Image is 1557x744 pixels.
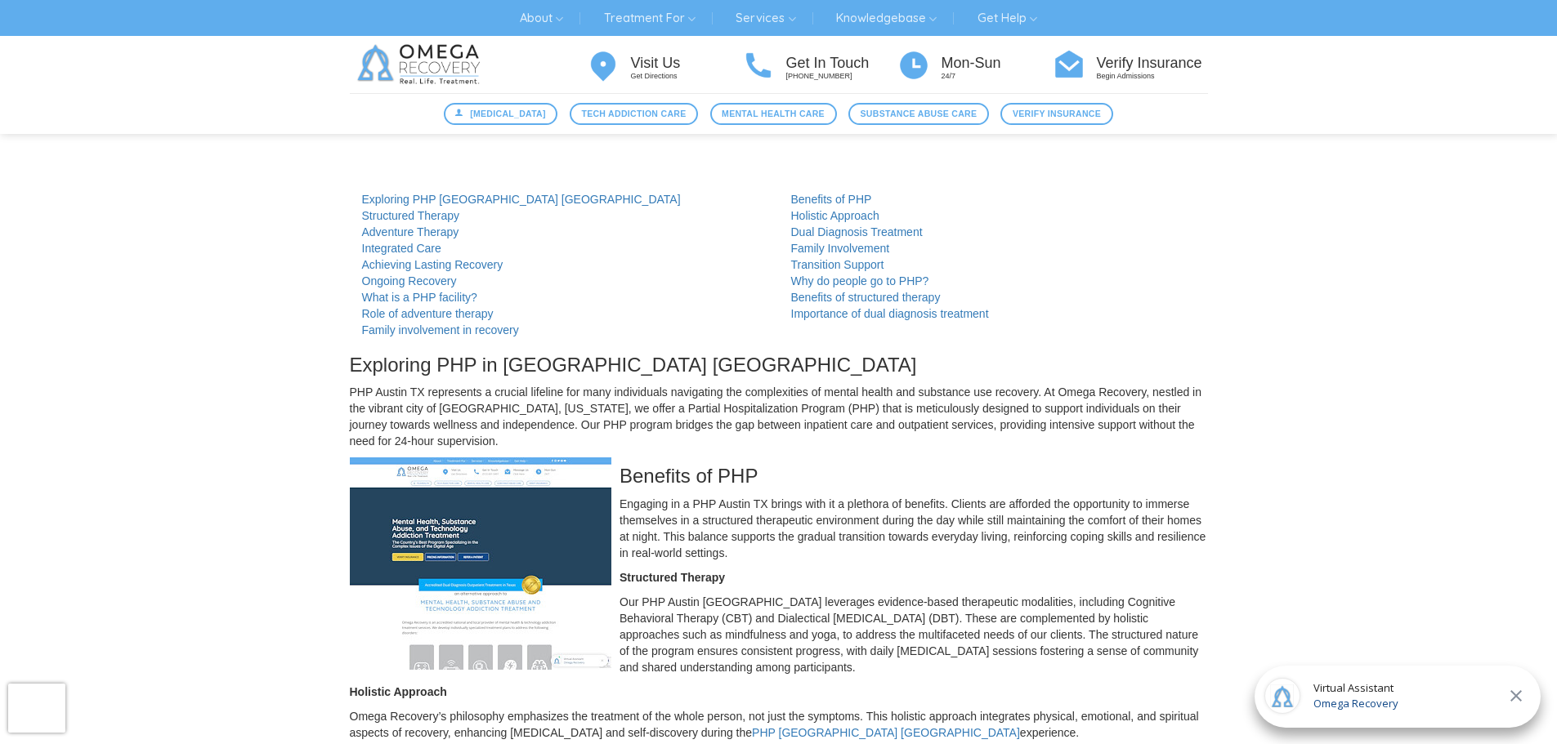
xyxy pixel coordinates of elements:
a: Structured Therapy [362,209,460,222]
a: Why do people go to PHP? [791,274,929,287]
a: Ongoing Recovery [362,274,457,287]
h4: Visit Us [631,56,742,72]
h4: Verify Insurance [1097,56,1208,72]
a: About [508,5,575,31]
a: PHP [GEOGRAPHIC_DATA] [GEOGRAPHIC_DATA] [752,726,1020,739]
a: [MEDICAL_DATA] [444,103,557,125]
p: Get Directions [631,71,742,82]
a: Services [723,5,808,31]
a: Treatment For [592,5,708,31]
a: Verify Insurance Begin Admissions [1053,47,1208,82]
a: What is a PHP facility? [362,291,477,304]
a: Substance Abuse Care [848,103,989,125]
a: Get Help [965,5,1049,31]
a: Family Involvement [791,242,890,255]
a: Transition Support [791,258,884,271]
a: Tech Addiction Care [570,103,698,125]
span: [MEDICAL_DATA] [470,107,546,121]
a: Mental Health Care [710,103,837,125]
a: Benefits of PHP [791,193,872,206]
a: Verify Insurance [1000,103,1112,125]
p: 24/7 [942,71,1053,82]
p: Begin Admissions [1097,71,1208,82]
a: Knowledgebase [824,5,949,31]
h4: Get In Touch [786,56,897,72]
a: Get In Touch [PHONE_NUMBER] [742,47,897,82]
h3: Benefits of PHP [350,466,1208,487]
a: Importance of dual diagnosis treatment [791,307,989,320]
img: Php Austin Tx [350,457,611,670]
iframe: reCAPTCHA [8,684,65,733]
span: Substance Abuse Care [861,107,978,121]
img: Omega Recovery [350,36,493,93]
h3: Exploring PHP in [GEOGRAPHIC_DATA] [GEOGRAPHIC_DATA] [350,354,1208,376]
strong: Structured Therapy [620,571,725,584]
p: PHP Austin TX represents a crucial lifeline for many individuals navigating the complexities of m... [350,384,1208,449]
p: Our PHP Austin [GEOGRAPHIC_DATA] leverages evidence-based therapeutic modalities, including Cogni... [350,594,1208,675]
a: Family involvement in recovery [362,323,519,336]
h4: Mon-Sun [942,56,1053,72]
p: Omega Recovery’s philosophy emphasizes the treatment of the whole person, not just the symptoms. ... [350,708,1208,741]
a: Achieving Lasting Recovery [362,258,503,271]
a: Holistic Approach [791,209,879,222]
span: Mental Health Care [722,107,825,121]
a: Adventure Therapy [362,225,459,238]
a: Role of adventure therapy [362,307,494,320]
a: Visit Us Get Directions [587,47,742,82]
span: Verify Insurance [1013,107,1101,121]
p: Engaging in a PHP Austin TX brings with it a plethora of benefits. Clients are afforded the oppor... [350,496,1208,561]
a: Exploring PHP [GEOGRAPHIC_DATA] [GEOGRAPHIC_DATA] [362,193,681,206]
strong: Holistic Approach [350,685,447,698]
a: Integrated Care [362,242,441,255]
a: Dual Diagnosis Treatment [791,225,923,238]
span: Tech Addiction Care [581,107,686,121]
a: Benefits of structured therapy [791,291,941,304]
p: [PHONE_NUMBER] [786,71,897,82]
